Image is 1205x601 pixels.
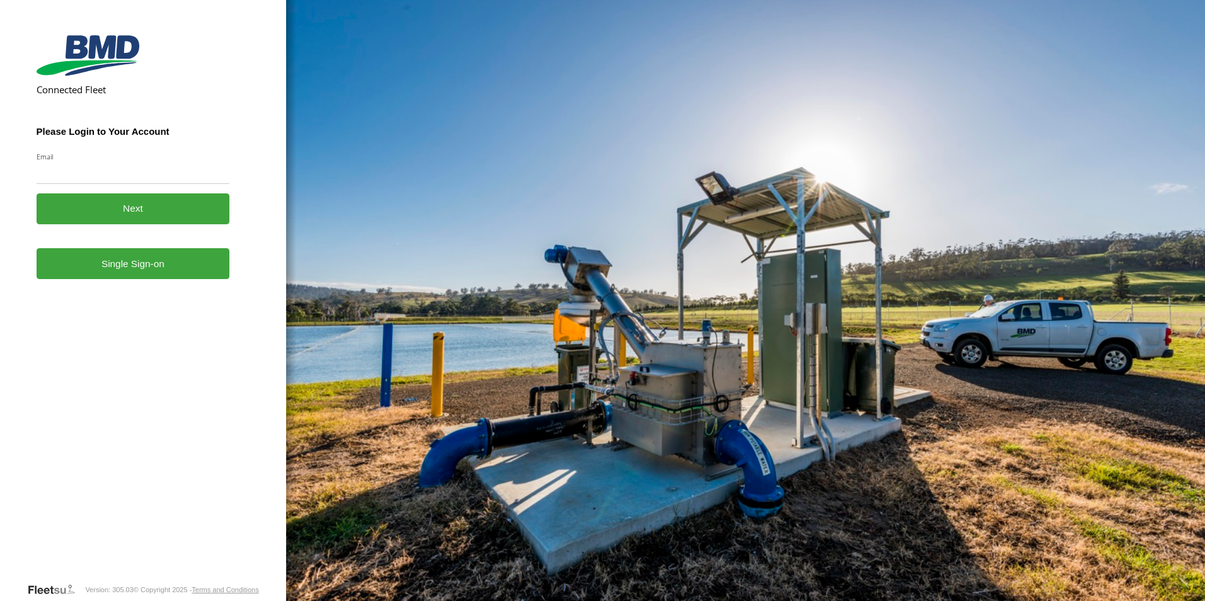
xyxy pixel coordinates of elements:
button: Next [37,193,230,224]
div: Version: 305.03 [85,586,133,593]
a: Single Sign-on [37,248,230,279]
label: Email [37,152,230,161]
h2: Connected Fleet [37,83,230,96]
a: Visit our Website [27,583,85,596]
a: Terms and Conditions [192,586,258,593]
img: BMD [37,35,139,76]
h3: Please Login to Your Account [37,126,230,137]
div: © Copyright 2025 - [134,586,259,593]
